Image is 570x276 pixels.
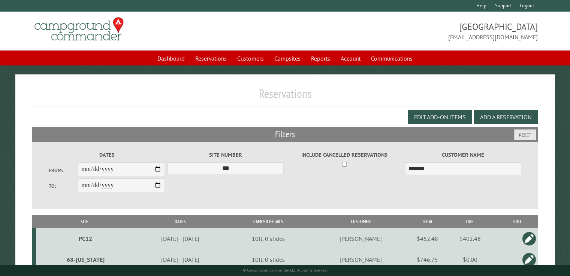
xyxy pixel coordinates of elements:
a: Dashboard [153,51,189,65]
div: PC12 [39,235,132,242]
td: [PERSON_NAME] [309,249,413,270]
label: Site Number [168,151,284,159]
th: Camper Details [227,215,309,228]
label: Dates [49,151,165,159]
th: Total [413,215,443,228]
th: Site [36,215,133,228]
img: Campground Commander [32,15,126,44]
th: Edit [498,215,538,228]
h2: Filters [32,127,538,141]
th: Customer [309,215,413,228]
div: [DATE] - [DATE] [135,256,226,263]
label: From: [49,167,78,174]
button: Edit Add-on Items [408,110,472,124]
div: [DATE] - [DATE] [135,235,226,242]
th: Dates [133,215,227,228]
td: 10ft, 0 slides [227,249,309,270]
a: Communications [367,51,417,65]
button: Reset [514,129,536,140]
td: $402.48 [443,228,498,249]
td: [PERSON_NAME] [309,228,413,249]
th: Due [443,215,498,228]
a: Reports [307,51,335,65]
a: Account [336,51,365,65]
td: 10ft, 0 slides [227,228,309,249]
div: 68-[US_STATE] [39,256,132,263]
span: [GEOGRAPHIC_DATA] [EMAIL_ADDRESS][DOMAIN_NAME] [285,21,538,42]
a: Customers [233,51,268,65]
label: To: [49,183,78,190]
h1: Reservations [32,86,538,107]
td: $452.48 [413,228,443,249]
label: Customer Name [405,151,522,159]
a: Reservations [191,51,231,65]
label: Include Cancelled Reservations [286,151,403,159]
small: © Campground Commander LLC. All rights reserved. [243,268,328,273]
a: Campsites [270,51,305,65]
td: $746.75 [413,249,443,270]
button: Add a Reservation [474,110,538,124]
td: $0.00 [443,249,498,270]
